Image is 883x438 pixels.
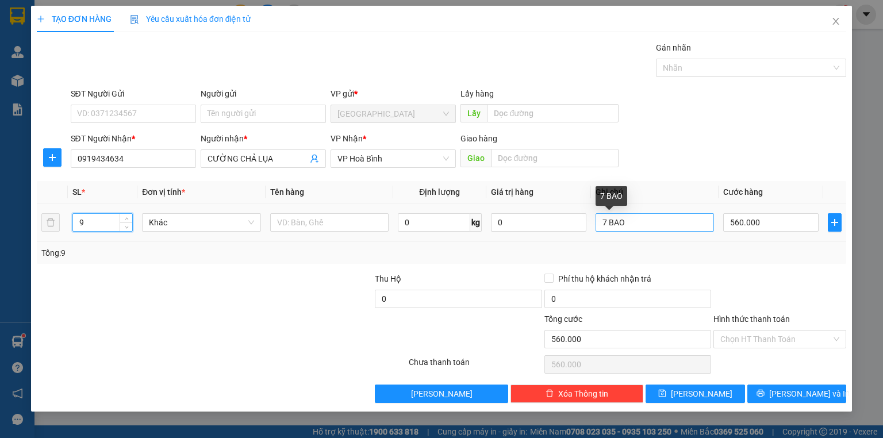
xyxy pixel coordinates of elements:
button: deleteXóa Thông tin [510,385,643,403]
span: delete [546,389,554,398]
span: [PERSON_NAME] [671,387,732,400]
span: Tổng cước [544,314,582,324]
span: Phí thu hộ khách nhận trả [554,272,656,285]
input: VD: Bàn, Ghế [270,213,389,232]
span: user-add [310,154,319,163]
input: Dọc đường [487,104,619,122]
span: plus [828,218,841,227]
img: icon [130,15,139,24]
button: plus [828,213,842,232]
span: kg [470,213,482,232]
span: up [123,216,130,222]
span: Increase Value [120,214,132,222]
span: Xóa Thông tin [558,387,608,400]
div: VP gửi [331,87,456,100]
span: VP Hoà Bình [337,150,449,167]
input: 0 [491,213,586,232]
span: save [658,389,666,398]
span: Lấy hàng [460,89,494,98]
span: Giá trị hàng [491,187,533,197]
span: VP Nhận [331,134,363,143]
span: close [831,17,840,26]
div: Người gửi [201,87,326,100]
span: Cước hàng [723,187,763,197]
span: Sài Gòn [337,105,449,122]
span: TẠO ĐƠN HÀNG [37,14,112,24]
div: Người nhận [201,132,326,145]
label: Hình thức thanh toán [713,314,790,324]
label: Gán nhãn [656,43,691,52]
input: Ghi Chú [596,213,714,232]
span: Khác [149,214,254,231]
span: Thu Hộ [375,274,401,283]
span: plus [44,153,61,162]
div: Tổng: 9 [41,247,341,259]
span: Giao hàng [460,134,497,143]
button: delete [41,213,60,232]
input: Dọc đường [491,149,619,167]
span: [PERSON_NAME] và In [769,387,850,400]
th: Ghi chú [591,181,719,203]
span: [PERSON_NAME] [411,387,473,400]
span: Decrease Value [120,222,132,231]
span: Định lượng [419,187,460,197]
button: [PERSON_NAME] [375,385,508,403]
button: plus [43,148,62,167]
span: Giao [460,149,491,167]
button: printer[PERSON_NAME] và In [747,385,847,403]
span: Yêu cầu xuất hóa đơn điện tử [130,14,251,24]
span: printer [757,389,765,398]
span: SL [72,187,82,197]
button: save[PERSON_NAME] [646,385,745,403]
span: Lấy [460,104,487,122]
div: SĐT Người Gửi [71,87,196,100]
button: Close [820,6,852,38]
span: Đơn vị tính [142,187,185,197]
div: SĐT Người Nhận [71,132,196,145]
span: Tên hàng [270,187,304,197]
span: plus [37,15,45,23]
span: down [123,224,130,230]
div: 7 BAO [596,186,627,206]
div: Chưa thanh toán [408,356,543,376]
